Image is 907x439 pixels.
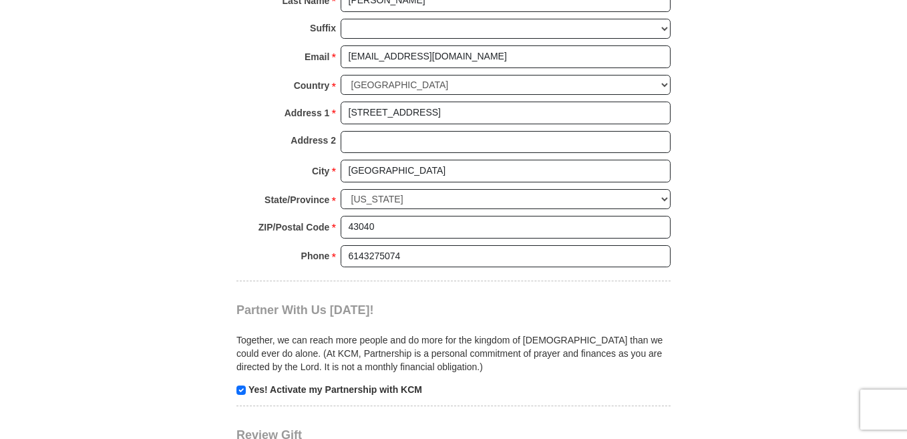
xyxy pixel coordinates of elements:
[285,104,330,122] strong: Address 1
[236,333,671,374] p: Together, we can reach more people and do more for the kingdom of [DEMOGRAPHIC_DATA] than we coul...
[248,384,422,395] strong: Yes! Activate my Partnership with KCM
[305,47,329,66] strong: Email
[294,76,330,95] strong: Country
[301,247,330,265] strong: Phone
[310,19,336,37] strong: Suffix
[236,303,374,317] span: Partner With Us [DATE]!
[258,218,330,237] strong: ZIP/Postal Code
[264,190,329,209] strong: State/Province
[291,131,336,150] strong: Address 2
[312,162,329,180] strong: City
